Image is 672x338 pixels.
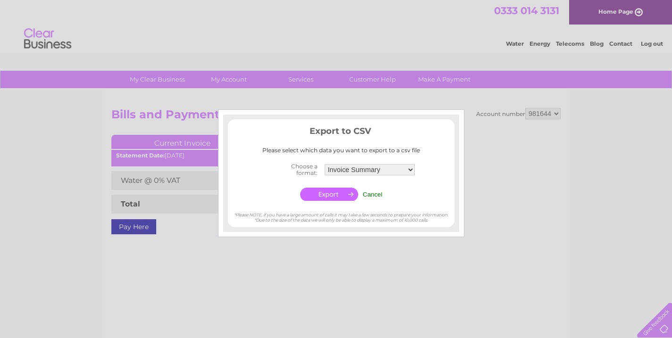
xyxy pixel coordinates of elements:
a: Energy [529,40,550,47]
th: Choose a format: [266,160,322,179]
input: Cancel [363,191,383,198]
a: Contact [609,40,632,47]
a: Water [506,40,524,47]
img: logo.png [24,25,72,53]
a: Telecoms [556,40,584,47]
h3: Export to CSV [228,124,454,141]
a: 0333 014 3131 [494,5,559,16]
div: Clear Business is a trading name of Verastar Limited (registered in [GEOGRAPHIC_DATA] No. 3667643... [114,5,560,46]
a: Blog [590,40,604,47]
div: *Please NOTE, if you have a large amount of calls it may take a few seconds to prepare your infor... [228,203,454,223]
div: Please select which data you want to export to a csv file [228,147,454,154]
a: Log out [641,40,663,47]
